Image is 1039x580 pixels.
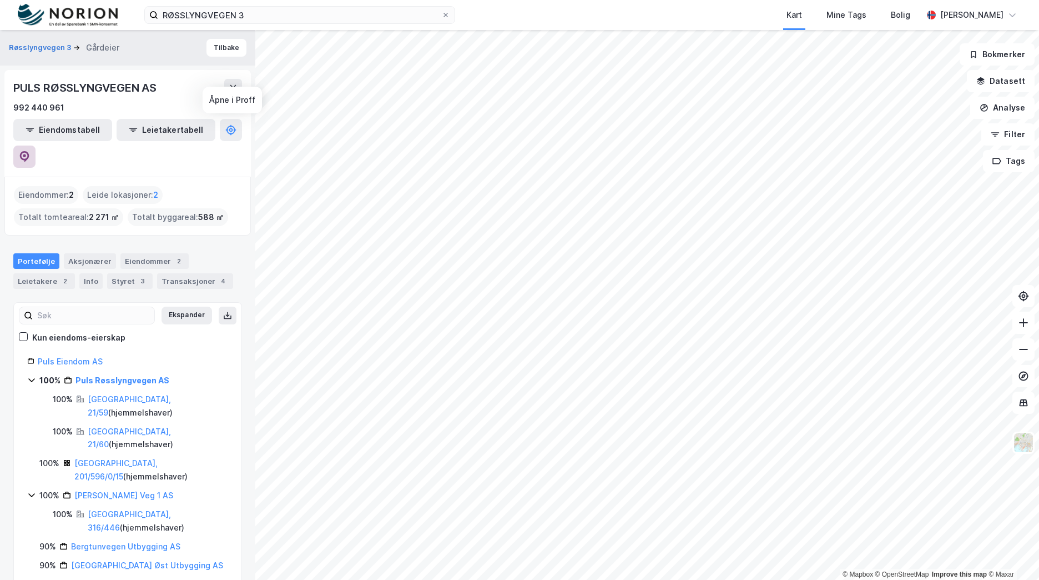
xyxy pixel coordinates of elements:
div: 100% [53,393,73,406]
div: 4 [218,276,229,287]
a: Bergtunvegen Utbygging AS [71,542,180,551]
div: Leide lokasjoner : [83,186,163,204]
input: Søk på adresse, matrikkel, gårdeiere, leietakere eller personer [158,7,441,23]
div: 2 [173,256,184,267]
div: Eiendommer [120,253,189,269]
div: Transaksjoner [157,273,233,289]
div: 992 440 961 [13,101,64,114]
button: Analyse [970,97,1035,119]
button: Røsslyngvegen 3 [9,42,73,53]
a: [GEOGRAPHIC_DATA] Øst Utbygging AS [71,561,223,570]
div: ( hjemmelshaver ) [88,393,228,419]
div: ( hjemmelshaver ) [88,425,228,452]
iframe: Chat Widget [983,527,1039,580]
div: 90% [39,540,56,553]
div: 3 [137,276,148,287]
a: Improve this map [932,571,987,578]
div: 100% [39,374,60,387]
div: Eiendommer : [14,186,78,204]
a: Puls Eiendom AS [38,357,103,366]
img: Z [1013,432,1034,453]
img: norion-logo.80e7a08dc31c2e691866.png [18,4,118,27]
button: Eiendomstabell [13,119,112,141]
a: OpenStreetMap [875,571,929,578]
div: Kart [786,8,802,22]
button: Datasett [967,70,1035,92]
a: [GEOGRAPHIC_DATA], 316/446 [88,509,171,532]
div: Bolig [891,8,910,22]
div: 100% [39,489,59,502]
div: Totalt tomteareal : [14,208,123,226]
span: 588 ㎡ [198,211,224,224]
button: Filter [981,123,1035,146]
button: Leietakertabell [117,119,215,141]
a: [GEOGRAPHIC_DATA], 201/596/0/15 [74,458,158,481]
div: 100% [53,508,73,521]
div: 100% [53,425,73,438]
div: Portefølje [13,253,59,269]
div: Info [79,273,103,289]
a: [GEOGRAPHIC_DATA], 21/59 [88,394,171,417]
a: [PERSON_NAME] Veg 1 AS [74,491,173,500]
a: Puls Røsslyngvegen AS [75,376,169,385]
div: Kontrollprogram for chat [983,527,1039,580]
button: Bokmerker [960,43,1035,66]
input: Søk [33,307,154,324]
span: 2 [69,188,74,202]
div: Kun eiendoms-eierskap [32,331,125,344]
div: Aksjonærer [64,253,116,269]
div: Leietakere [13,273,75,289]
div: ( hjemmelshaver ) [88,508,228,534]
div: [PERSON_NAME] [940,8,1003,22]
a: [GEOGRAPHIC_DATA], 21/60 [88,427,171,449]
div: PULS RØSSLYNGVEGEN AS [13,79,159,97]
div: ( hjemmelshaver ) [74,457,228,483]
div: 90% [39,559,56,572]
div: 2 [59,276,70,287]
div: Totalt byggareal : [128,208,228,226]
div: Gårdeier [86,41,119,54]
span: 2 [153,188,158,202]
button: Ekspander [162,307,212,324]
button: Tags [983,150,1035,172]
button: Tilbake [206,39,246,57]
a: Mapbox [843,571,873,578]
div: Mine Tags [826,8,866,22]
span: 2 271 ㎡ [89,211,119,224]
div: 100% [39,457,59,470]
div: Styret [107,273,153,289]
